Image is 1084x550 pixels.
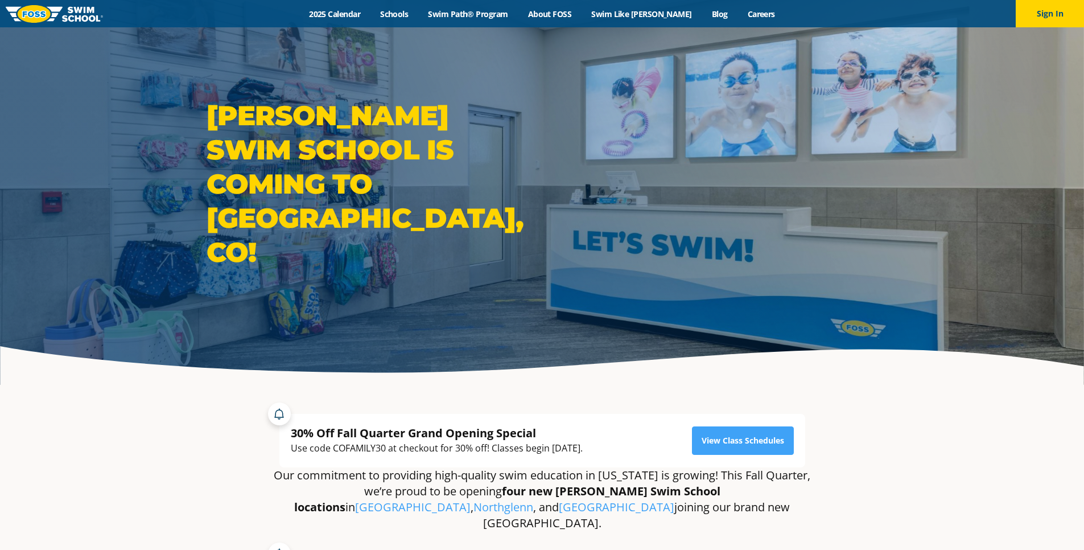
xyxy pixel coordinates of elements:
[6,5,103,23] img: FOSS Swim School Logo
[559,499,674,515] a: [GEOGRAPHIC_DATA]
[299,9,370,19] a: 2025 Calendar
[291,441,583,456] div: Use code COFAMILY30 at checkout for 30% off! Classes begin [DATE].
[370,9,418,19] a: Schools
[274,467,811,531] p: Our commitment to providing high-quality swim education in [US_STATE] is growing! This Fall Quart...
[737,9,785,19] a: Careers
[692,426,794,455] a: View Class Schedules
[582,9,702,19] a: Swim Like [PERSON_NAME]
[518,9,582,19] a: About FOSS
[473,499,533,515] a: Northglenn
[291,425,583,441] div: 30% Off Fall Quarter Grand Opening Special
[702,9,737,19] a: Blog
[207,98,537,269] h1: [PERSON_NAME] Swim School is coming to [GEOGRAPHIC_DATA], CO!
[294,483,720,515] strong: four new [PERSON_NAME] Swim School locations
[355,499,471,515] a: [GEOGRAPHIC_DATA]
[418,9,518,19] a: Swim Path® Program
